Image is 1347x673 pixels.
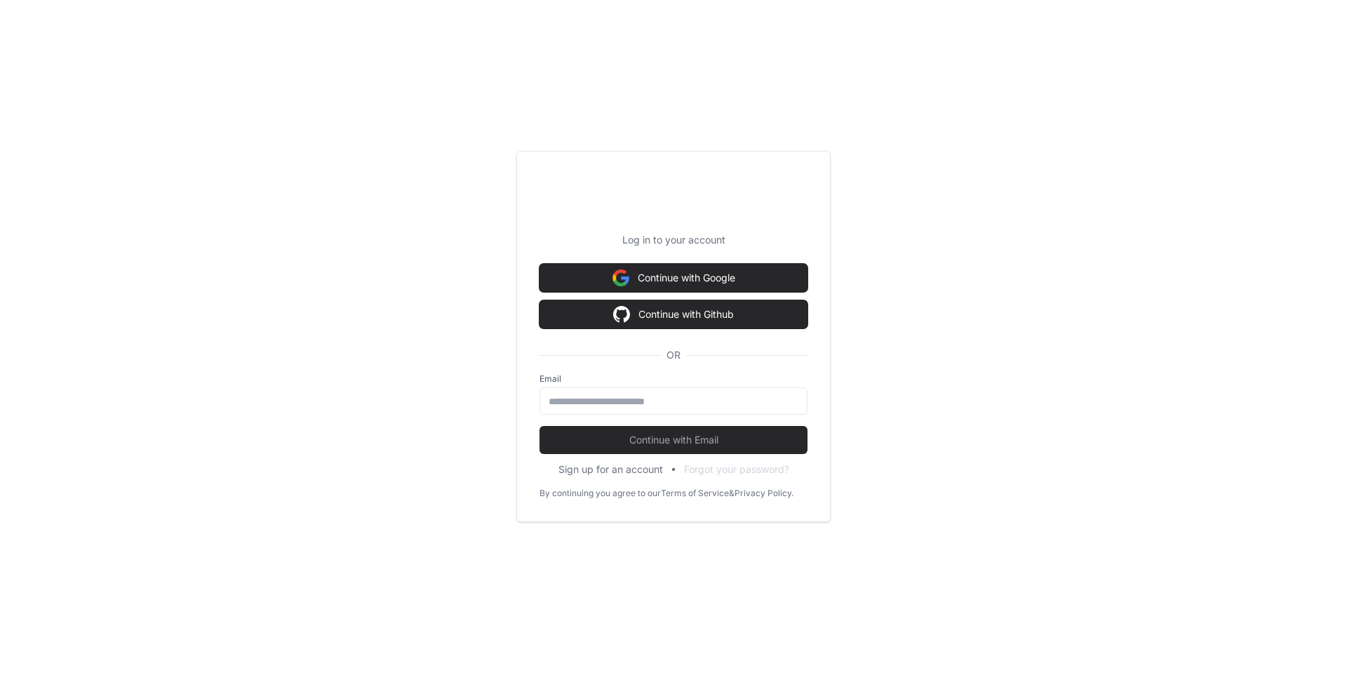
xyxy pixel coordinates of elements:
label: Email [540,373,807,385]
img: Sign in with google [612,264,629,292]
button: Continue with Email [540,426,807,454]
button: Sign up for an account [558,462,663,477]
button: Continue with Github [540,300,807,328]
span: Continue with Email [540,433,807,447]
a: Terms of Service [661,488,729,499]
a: Privacy Policy. [735,488,793,499]
div: & [729,488,735,499]
p: Log in to your account [540,233,807,247]
div: By continuing you agree to our [540,488,661,499]
img: Sign in with google [613,300,630,328]
button: Continue with Google [540,264,807,292]
button: Forgot your password? [684,462,789,477]
span: OR [661,348,686,362]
